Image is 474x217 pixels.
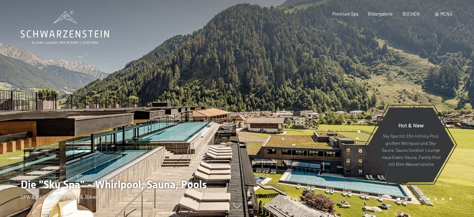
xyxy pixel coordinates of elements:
div: Carousel Page 7 [442,198,445,201]
a: Hot & New Sky Spa mit 23m Infinity Pool, großem Whirlpool und Sky-Sauna, Sauna Outdoor Lounge, ne... [368,107,455,183]
a: Premium Spa [332,11,358,17]
div: Carousel Page 8 [449,198,452,201]
span: Menü [440,11,452,17]
a: Bildergalerie [368,11,393,17]
div: Carousel Page 5 [427,198,430,201]
span: Hot & New [398,122,424,129]
div: Carousel Page 2 [405,198,408,201]
div: Carousel Page 6 [434,198,437,201]
p: Sky Spa mit 23m Infinity Pool, großem Whirlpool und Sky-Sauna, Sauna Outdoor Lounge, neue Event-S... [381,133,441,168]
div: Carousel Page 1 (Current Slide) [397,198,400,201]
div: Carousel Pagination [395,198,452,201]
div: Carousel Page 3 [412,198,415,201]
span: Einwilligung Marketing* [177,123,228,130]
a: BUCHEN [403,11,420,17]
div: Carousel Page 4 [419,198,423,201]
